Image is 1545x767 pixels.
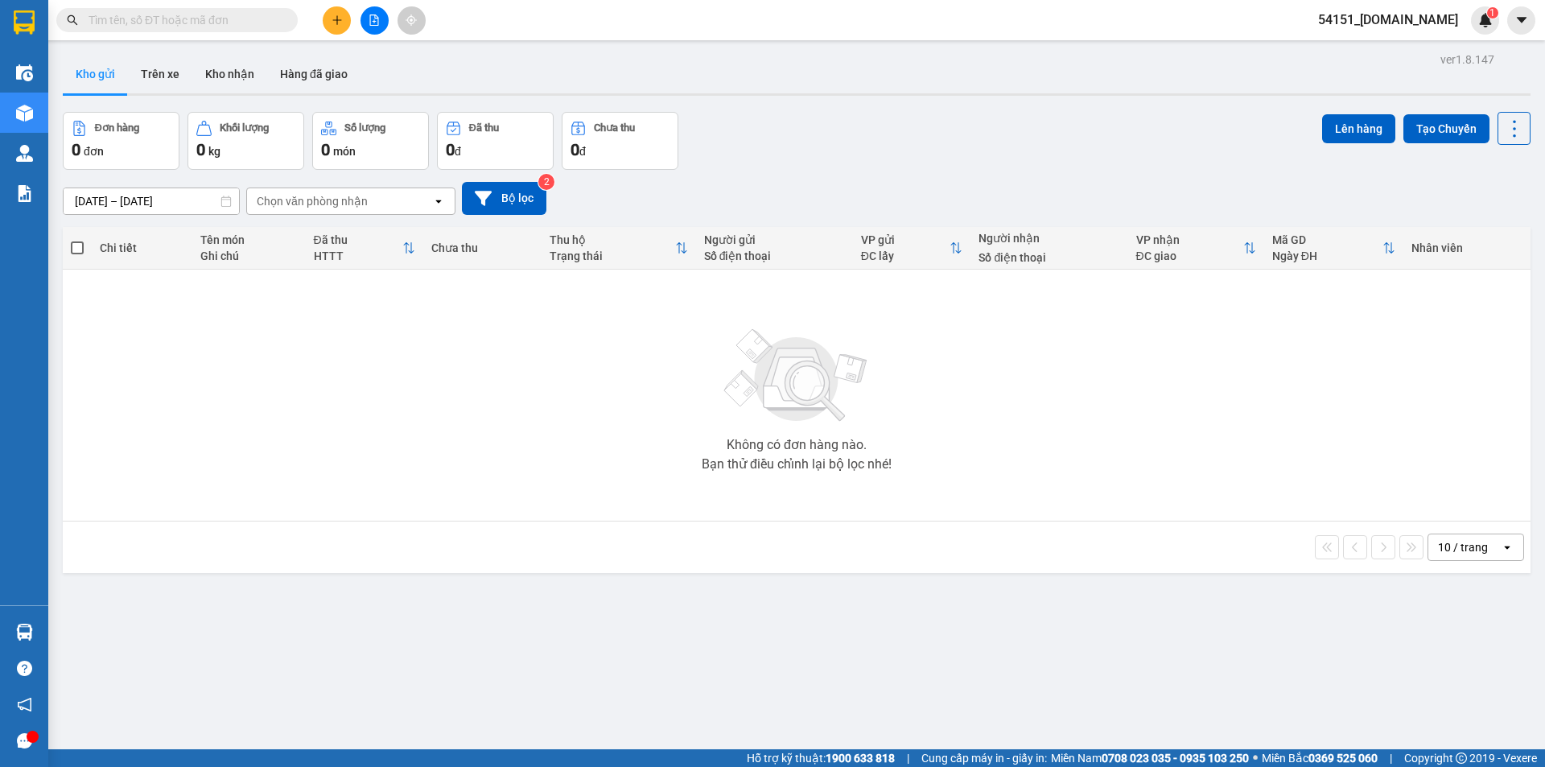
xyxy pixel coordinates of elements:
[579,145,586,158] span: đ
[200,249,298,262] div: Ghi chú
[16,185,33,202] img: solution-icon
[196,140,205,159] span: 0
[321,140,330,159] span: 0
[571,140,579,159] span: 0
[89,11,278,29] input: Tìm tên, số ĐT hoặc mã đơn
[314,249,403,262] div: HTTT
[1253,755,1258,761] span: ⚪️
[861,249,950,262] div: ĐC lấy
[17,733,32,748] span: message
[192,55,267,93] button: Kho nhận
[16,624,33,641] img: warehouse-icon
[63,112,179,170] button: Đơn hàng0đơn
[921,749,1047,767] span: Cung cấp máy in - giấy in:
[406,14,417,26] span: aim
[446,140,455,159] span: 0
[704,233,845,246] div: Người gửi
[562,112,678,170] button: Chưa thu0đ
[861,233,950,246] div: VP gửi
[907,749,909,767] span: |
[17,661,32,676] span: question-circle
[1305,10,1471,30] span: 54151_[DOMAIN_NAME]
[17,697,32,712] span: notification
[72,140,80,159] span: 0
[747,749,895,767] span: Hỗ trợ kỹ thuật:
[220,122,269,134] div: Khối lượng
[716,320,877,432] img: svg+xml;base64,PHN2ZyBjbGFzcz0ibGlzdC1wbHVnX19zdmciIHhtbG5zPSJodHRwOi8vd3d3LnczLm9yZy8yMDAwL3N2Zy...
[978,232,1119,245] div: Người nhận
[702,458,892,471] div: Bạn thử điều chỉnh lại bộ lọc nhé!
[369,14,380,26] span: file-add
[550,233,675,246] div: Thu hộ
[333,145,356,158] span: món
[187,112,304,170] button: Khối lượng0kg
[360,6,389,35] button: file-add
[462,182,546,215] button: Bộ lọc
[1051,749,1249,767] span: Miền Nam
[1478,13,1493,27] img: icon-new-feature
[432,195,445,208] svg: open
[1272,249,1382,262] div: Ngày ĐH
[323,6,351,35] button: plus
[95,122,139,134] div: Đơn hàng
[550,249,675,262] div: Trạng thái
[398,6,426,35] button: aim
[853,227,971,270] th: Toggle SortBy
[431,241,534,254] div: Chưa thu
[455,145,461,158] span: đ
[200,233,298,246] div: Tên món
[14,10,35,35] img: logo-vxr
[1136,249,1243,262] div: ĐC giao
[1507,6,1535,35] button: caret-down
[1322,114,1395,143] button: Lên hàng
[312,112,429,170] button: Số lượng0món
[1440,51,1494,68] div: ver 1.8.147
[1403,114,1489,143] button: Tạo Chuyến
[332,14,343,26] span: plus
[538,174,554,190] sup: 2
[16,64,33,81] img: warehouse-icon
[306,227,424,270] th: Toggle SortBy
[1390,749,1392,767] span: |
[826,752,895,765] strong: 1900 633 818
[1411,241,1522,254] div: Nhân viên
[100,241,183,254] div: Chi tiết
[469,122,499,134] div: Đã thu
[16,105,33,122] img: warehouse-icon
[1272,233,1382,246] div: Mã GD
[1102,752,1249,765] strong: 0708 023 035 - 0935 103 250
[1487,7,1498,19] sup: 1
[267,55,360,93] button: Hàng đã giao
[1308,752,1378,765] strong: 0369 525 060
[1489,7,1495,19] span: 1
[704,249,845,262] div: Số điện thoại
[1438,539,1488,555] div: 10 / trang
[1262,749,1378,767] span: Miền Bắc
[594,122,635,134] div: Chưa thu
[314,233,403,246] div: Đã thu
[542,227,696,270] th: Toggle SortBy
[84,145,104,158] span: đơn
[1501,541,1514,554] svg: open
[437,112,554,170] button: Đã thu0đ
[344,122,385,134] div: Số lượng
[257,193,368,209] div: Chọn văn phòng nhận
[1456,753,1467,764] span: copyright
[1128,227,1264,270] th: Toggle SortBy
[64,188,239,214] input: Select a date range.
[208,145,220,158] span: kg
[63,55,128,93] button: Kho gửi
[128,55,192,93] button: Trên xe
[727,439,867,452] div: Không có đơn hàng nào.
[1514,13,1529,27] span: caret-down
[16,145,33,162] img: warehouse-icon
[1136,233,1243,246] div: VP nhận
[67,14,78,26] span: search
[978,251,1119,264] div: Số điện thoại
[1264,227,1403,270] th: Toggle SortBy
